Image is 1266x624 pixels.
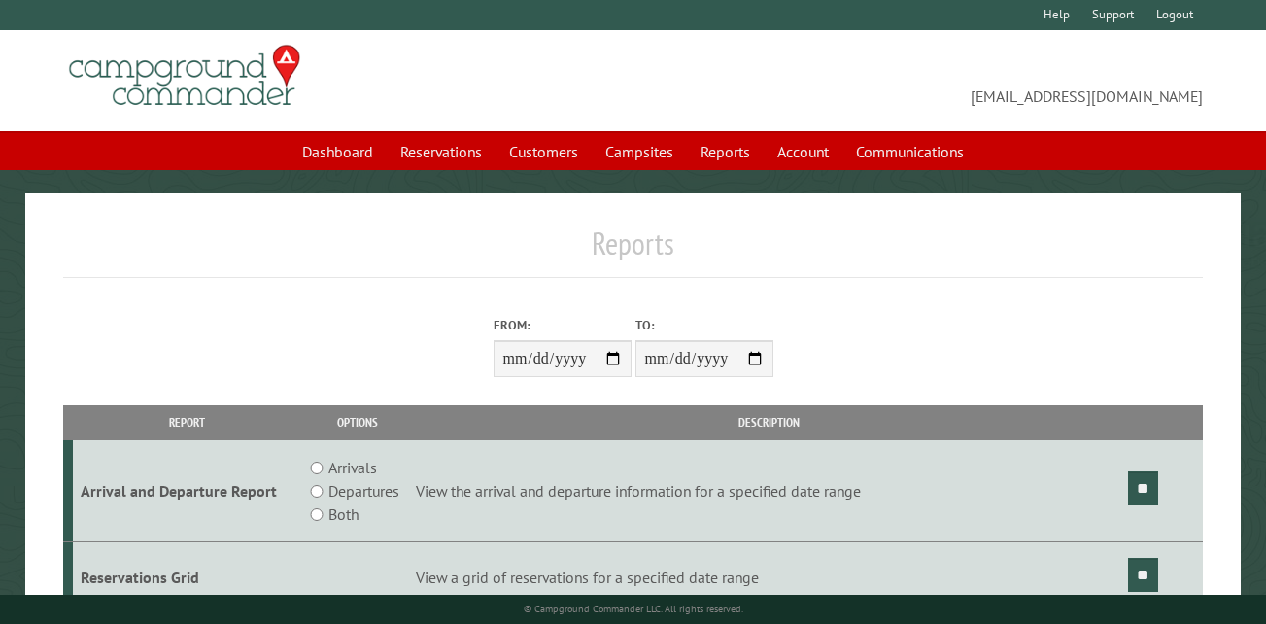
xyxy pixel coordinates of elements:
[494,316,632,334] label: From:
[63,38,306,114] img: Campground Commander
[766,133,840,170] a: Account
[73,440,302,542] td: Arrival and Departure Report
[633,53,1203,108] span: [EMAIL_ADDRESS][DOMAIN_NAME]
[291,133,385,170] a: Dashboard
[328,503,359,526] label: Both
[328,479,399,503] label: Departures
[689,133,762,170] a: Reports
[413,440,1125,542] td: View the arrival and departure information for a specified date range
[302,405,413,439] th: Options
[73,542,302,613] td: Reservations Grid
[524,603,743,615] small: © Campground Commander LLC. All rights reserved.
[73,405,302,439] th: Report
[635,316,773,334] label: To:
[413,542,1125,613] td: View a grid of reservations for a specified date range
[413,405,1125,439] th: Description
[328,456,377,479] label: Arrivals
[497,133,590,170] a: Customers
[594,133,685,170] a: Campsites
[844,133,975,170] a: Communications
[389,133,494,170] a: Reservations
[63,225,1203,278] h1: Reports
